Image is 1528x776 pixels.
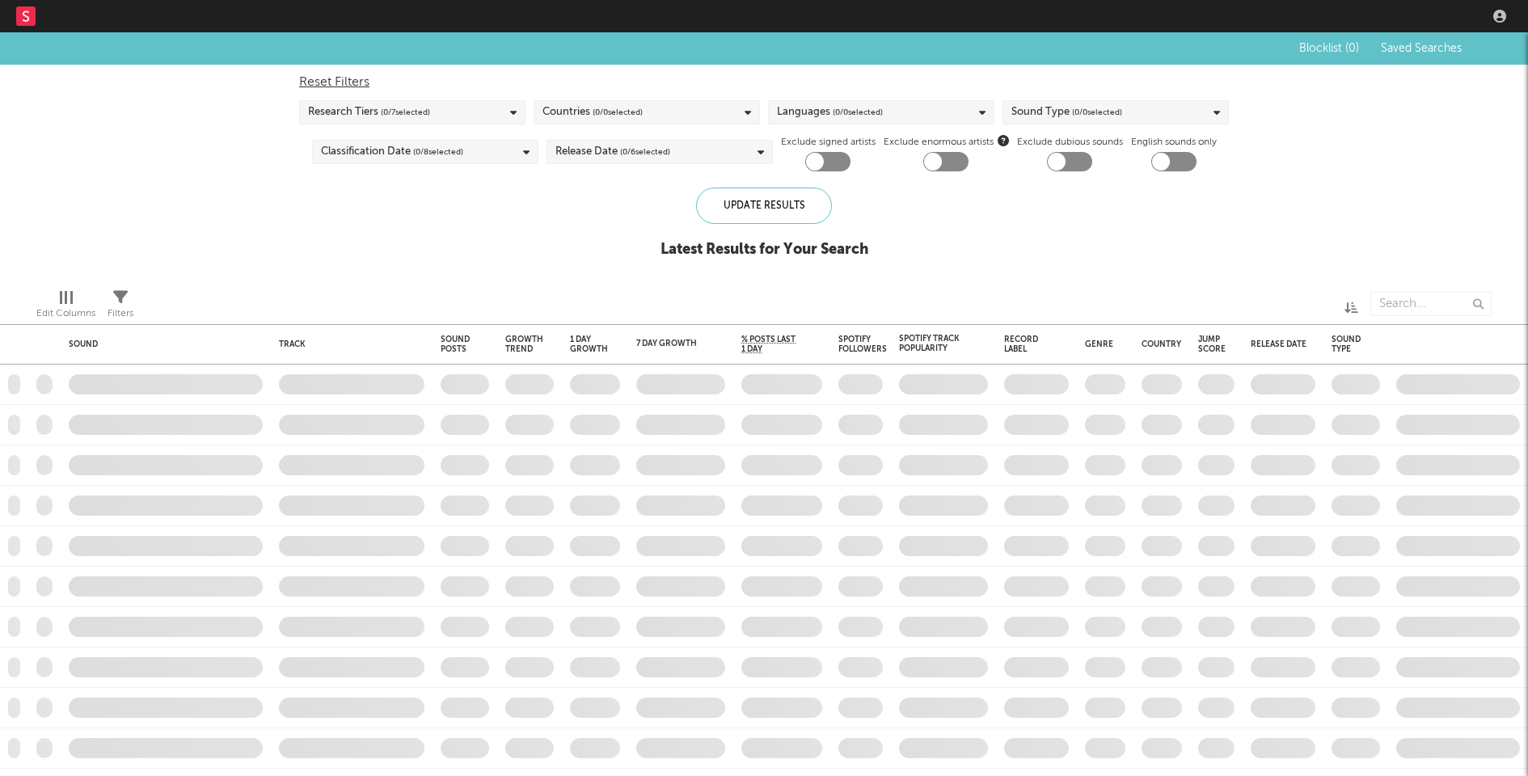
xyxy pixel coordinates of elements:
span: ( 0 / 7 selected) [381,103,430,122]
input: Search... [1370,292,1492,316]
span: ( 0 ) [1345,43,1359,54]
div: Spotify Followers [838,335,887,354]
div: Edit Columns [36,284,95,331]
div: Latest Results for Your Search [661,240,868,259]
span: ( 0 / 0 selected) [1072,103,1122,122]
span: Blocklist [1299,43,1359,54]
label: English sounds only [1131,133,1217,152]
div: Track [279,339,416,349]
span: % Posts Last 1 Day [741,335,798,354]
div: Sound Type [1011,103,1122,122]
div: Sound Posts [441,335,470,354]
button: Exclude enormous artists [998,133,1009,148]
div: Filters [108,284,133,331]
div: Growth Trend [505,335,546,354]
div: Release Date [1251,339,1307,349]
div: Reset Filters [299,73,1229,92]
div: 7 Day Growth [636,339,701,348]
div: Filters [108,304,133,323]
span: ( 0 / 8 selected) [413,142,463,162]
div: 1 Day Growth [570,335,608,354]
div: Languages [777,103,883,122]
div: Edit Columns [36,304,95,323]
span: Exclude enormous artists [884,133,1009,152]
div: Classification Date [321,142,463,162]
label: Exclude signed artists [781,133,876,152]
div: Jump Score [1198,335,1226,354]
div: Research Tiers [308,103,430,122]
div: Country [1142,339,1181,349]
label: Exclude dubious sounds [1017,133,1123,152]
div: Spotify Track Popularity [899,334,964,353]
div: Genre [1085,339,1113,349]
div: Record Label [1004,335,1045,354]
div: Sound Type [1332,335,1361,354]
span: ( 0 / 0 selected) [833,103,883,122]
span: ( 0 / 6 selected) [620,142,670,162]
button: Saved Searches [1376,42,1465,55]
div: Update Results [696,188,832,224]
span: Saved Searches [1381,43,1465,54]
div: Release Date [555,142,670,162]
div: Countries [542,103,643,122]
span: ( 0 / 0 selected) [593,103,643,122]
div: Sound [69,339,255,349]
